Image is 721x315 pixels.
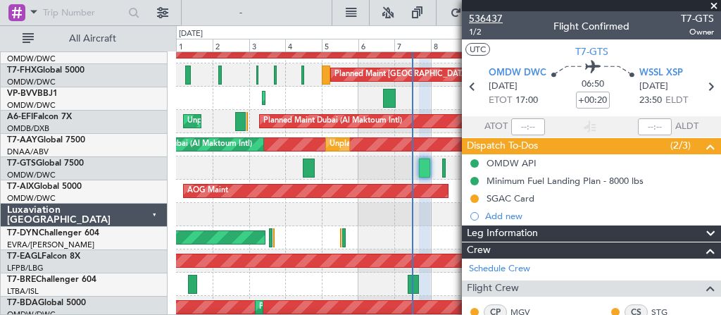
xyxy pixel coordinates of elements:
[7,136,37,144] span: T7-AAY
[467,138,538,154] span: Dispatch To-Dos
[467,280,519,297] span: Flight Crew
[7,66,37,75] span: T7-FHX
[469,262,530,276] a: Schedule Crew
[515,94,538,108] span: 17:00
[15,27,153,50] button: All Aircraft
[681,26,714,38] span: Owner
[176,39,213,51] div: 1
[322,39,358,51] div: 5
[7,136,85,144] a: T7-AAYGlobal 7500
[7,183,82,191] a: T7-AIXGlobal 5000
[670,138,691,153] span: (2/3)
[7,77,56,87] a: OMDW/DWC
[487,157,537,169] div: OMDW API
[187,180,228,202] div: AOG Maint
[7,299,86,307] a: T7-BDAGlobal 5000
[639,66,683,80] span: WSSL XSP
[465,43,490,56] button: UTC
[639,80,668,94] span: [DATE]
[681,11,714,26] span: T7-GTS
[665,94,688,108] span: ELDT
[358,39,395,51] div: 6
[179,28,203,40] div: [DATE]
[187,111,419,132] div: Unplanned Maint [GEOGRAPHIC_DATA] ([GEOGRAPHIC_DATA])
[511,118,545,135] input: --:--
[7,252,42,261] span: T7-EAGL
[7,263,44,273] a: LFPB/LBG
[285,39,322,51] div: 4
[7,54,56,64] a: OMDW/DWC
[43,2,124,23] input: Trip Number
[7,183,34,191] span: T7-AIX
[469,11,503,26] span: 536437
[7,276,36,284] span: T7-BRE
[639,94,662,108] span: 23:50
[582,78,604,92] span: 06:50
[7,89,37,98] span: VP-BVV
[7,66,84,75] a: T7-FHXGlobal 5000
[7,252,80,261] a: T7-EAGLFalcon 8X
[487,175,644,187] div: Minimum Fuel Landing Plan - 8000 lbs
[7,299,38,307] span: T7-BDA
[7,276,96,284] a: T7-BREChallenger 604
[444,1,528,24] button: Refresh
[469,26,503,38] span: 1/2
[7,159,36,168] span: T7-GTS
[7,123,49,134] a: OMDB/DXB
[553,19,629,34] div: Flight Confirmed
[7,147,49,157] a: DNAA/ABV
[485,210,714,222] div: Add new
[7,89,58,98] a: VP-BVVBBJ1
[213,39,249,51] div: 2
[489,94,512,108] span: ETOT
[7,170,56,180] a: OMDW/DWC
[489,80,518,94] span: [DATE]
[484,120,508,134] span: ATOT
[7,100,56,111] a: OMDW/DWC
[334,64,556,85] div: Planned Maint [GEOGRAPHIC_DATA] ([GEOGRAPHIC_DATA])
[249,39,286,51] div: 3
[467,242,491,259] span: Crew
[37,34,149,44] span: All Aircraft
[7,229,39,237] span: T7-DYN
[7,229,99,237] a: T7-DYNChallenger 604
[7,286,39,297] a: LTBA/ISL
[113,134,252,155] div: Planned Maint Dubai (Al Maktoum Intl)
[489,66,546,80] span: OMDW DWC
[330,134,538,155] div: Unplanned Maint [GEOGRAPHIC_DATA] (Al Maktoum Intl)
[7,113,33,121] span: A6-EFI
[7,240,94,250] a: EVRA/[PERSON_NAME]
[575,44,608,59] span: T7-GTS
[431,39,468,51] div: 8
[263,111,402,132] div: Planned Maint Dubai (Al Maktoum Intl)
[394,39,431,51] div: 7
[7,193,56,204] a: OMDW/DWC
[7,113,72,121] a: A6-EFIFalcon 7X
[7,159,84,168] a: T7-GTSGlobal 7500
[487,192,534,204] div: SGAC Card
[467,226,538,242] span: Leg Information
[675,120,698,134] span: ALDT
